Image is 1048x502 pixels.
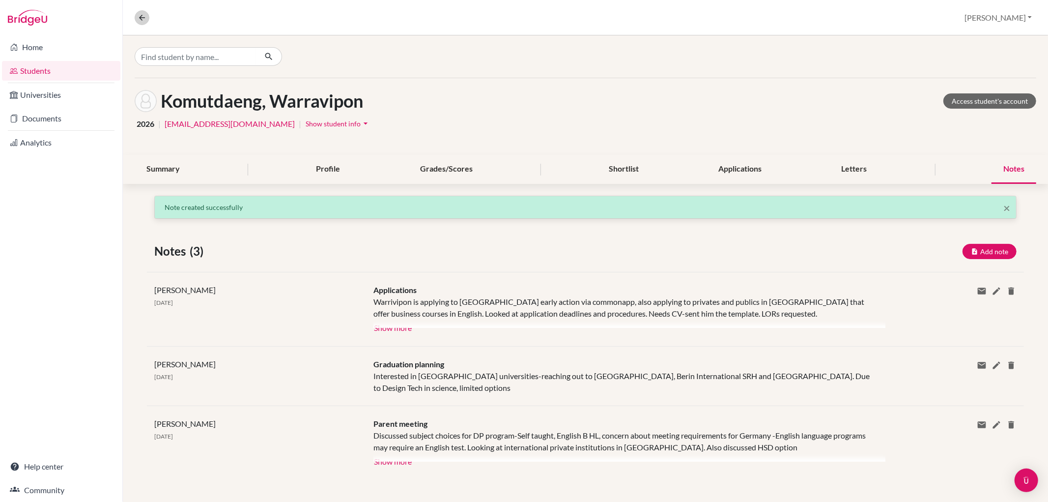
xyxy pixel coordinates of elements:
[306,119,361,128] span: Show student info
[373,419,427,428] span: Parent meeting
[135,155,192,184] div: Summary
[830,155,879,184] div: Letters
[2,457,120,476] a: Help center
[158,118,161,130] span: |
[304,155,352,184] div: Profile
[190,242,207,260] span: (3)
[597,155,651,184] div: Shortlist
[373,430,870,453] div: Discussed subject choices for DP program-Self taught, English B HL, concern about meeting require...
[154,419,216,428] span: [PERSON_NAME]
[2,61,120,81] a: Students
[373,359,444,369] span: Graduation planning
[305,116,371,131] button: Show student infoarrow_drop_down
[154,242,190,260] span: Notes
[154,433,173,440] span: [DATE]
[154,285,216,295] span: [PERSON_NAME]
[943,93,1036,109] a: Access student's account
[154,373,173,381] span: [DATE]
[991,155,1036,184] div: Notes
[366,358,878,394] div: Interested in [GEOGRAPHIC_DATA] universities-reaching out to [GEOGRAPHIC_DATA], Berin Internation...
[2,85,120,105] a: Universities
[707,155,773,184] div: Applications
[161,90,363,112] h1: Komutdaeng, Warravipon
[373,296,870,320] div: Warrivipon is applying to [GEOGRAPHIC_DATA] early action via commonapp, also applying to privates...
[2,480,120,500] a: Community
[165,118,295,130] a: [EMAIL_ADDRESS][DOMAIN_NAME]
[373,285,417,295] span: Applications
[137,118,154,130] span: 2026
[135,90,157,112] img: Warravipon Komutdaeng's avatar
[165,202,1006,212] p: Note created successfully
[1003,201,1010,215] span: ×
[963,244,1017,259] button: Add note
[135,47,256,66] input: Find student by name...
[8,10,47,26] img: Bridge-U
[154,299,173,306] span: [DATE]
[2,133,120,152] a: Analytics
[299,118,301,130] span: |
[1015,469,1038,492] div: Open Intercom Messenger
[960,8,1036,27] button: [PERSON_NAME]
[408,155,484,184] div: Grades/Scores
[2,109,120,128] a: Documents
[2,37,120,57] a: Home
[361,118,370,128] i: arrow_drop_down
[1003,202,1010,214] button: Close
[154,359,216,369] span: [PERSON_NAME]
